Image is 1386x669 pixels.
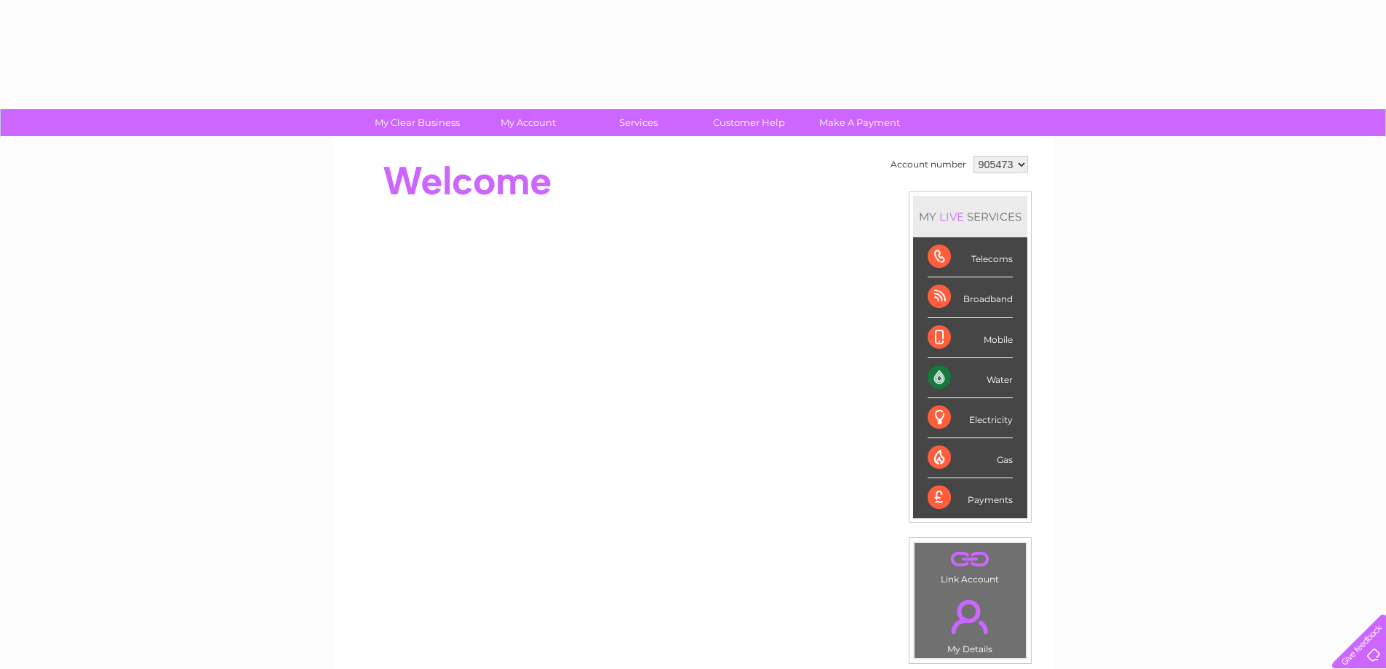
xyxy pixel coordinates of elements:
[468,109,588,136] a: My Account
[887,152,970,177] td: Account number
[928,318,1013,358] div: Mobile
[913,196,1027,237] div: MY SERVICES
[928,478,1013,518] div: Payments
[800,109,920,136] a: Make A Payment
[578,109,698,136] a: Services
[918,591,1022,642] a: .
[936,210,967,223] div: LIVE
[914,542,1027,588] td: Link Account
[357,109,477,136] a: My Clear Business
[928,438,1013,478] div: Gas
[928,237,1013,277] div: Telecoms
[914,587,1027,659] td: My Details
[928,358,1013,398] div: Water
[689,109,809,136] a: Customer Help
[928,277,1013,317] div: Broadband
[918,547,1022,572] a: .
[928,398,1013,438] div: Electricity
